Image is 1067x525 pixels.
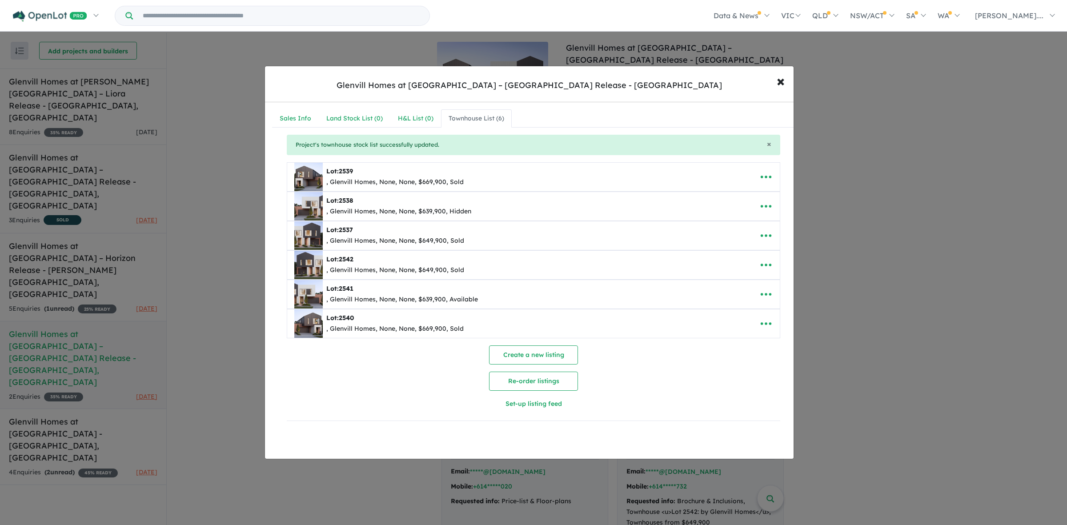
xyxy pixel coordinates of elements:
[294,251,323,279] img: Glenvill%20Homes%20at%20Rathdowne%20Estate%20---%20Holloway%20Release%20-%20Wollert%20-%20Lot%202...
[777,71,785,90] span: ×
[410,394,657,413] button: Set-up listing feed
[326,285,353,293] b: Lot:
[326,226,353,234] b: Lot:
[339,255,353,263] span: 2542
[326,113,383,124] div: Land Stock List ( 0 )
[294,163,323,191] img: Glenvill%20Homes%20at%20Rathdowne%20Estate%20---%20Holloway%20Release%20-%20Wollert%20-%20Lot%202...
[326,265,464,276] div: , Glenvill Homes, None, None, $649,900, Sold
[767,140,771,148] button: Close
[13,11,87,22] img: Openlot PRO Logo White
[339,314,354,322] span: 2540
[326,196,353,204] b: Lot:
[135,6,428,25] input: Try estate name, suburb, builder or developer
[294,309,323,338] img: Glenvill%20Homes%20at%20Rathdowne%20Estate%20---%20Holloway%20Release%20-%20Wollert%20-%20Lot%202...
[287,135,780,155] div: Project's townhouse stock list successfully updated.
[975,11,1043,20] span: [PERSON_NAME]....
[280,113,311,124] div: Sales Info
[489,345,578,365] button: Create a new listing
[449,113,504,124] div: Townhouse List ( 6 )
[326,206,471,217] div: , Glenvill Homes, None, None, $639,900, Hidden
[339,226,353,234] span: 2537
[326,294,478,305] div: , Glenvill Homes, None, None, $639,900, Available
[339,285,353,293] span: 2541
[489,372,578,391] button: Re-order listings
[337,80,722,91] div: Glenvill Homes at [GEOGRAPHIC_DATA] – [GEOGRAPHIC_DATA] Release - [GEOGRAPHIC_DATA]
[767,139,771,149] span: ×
[326,177,464,188] div: , Glenvill Homes, None, None, $669,900, Sold
[326,236,464,246] div: , Glenvill Homes, None, None, $649,900, Sold
[398,113,433,124] div: H&L List ( 0 )
[339,196,353,204] span: 2538
[294,192,323,220] img: Glenvill%20Homes%20at%20Rathdowne%20Estate%20---%20Holloway%20Release%20-%20Wollert%20-%20Lot%202...
[326,167,353,175] b: Lot:
[326,324,464,334] div: , Glenvill Homes, None, None, $669,900, Sold
[326,314,354,322] b: Lot:
[294,280,323,309] img: Glenvill%20Homes%20at%20Rathdowne%20Estate%20---%20Holloway%20Release%20-%20Wollert%20-%20Lot%202...
[339,167,353,175] span: 2539
[294,221,323,250] img: Glenvill%20Homes%20at%20Rathdowne%20Estate%20---%20Holloway%20Release%20-%20Wollert%20-%20Lot%202...
[326,255,353,263] b: Lot:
